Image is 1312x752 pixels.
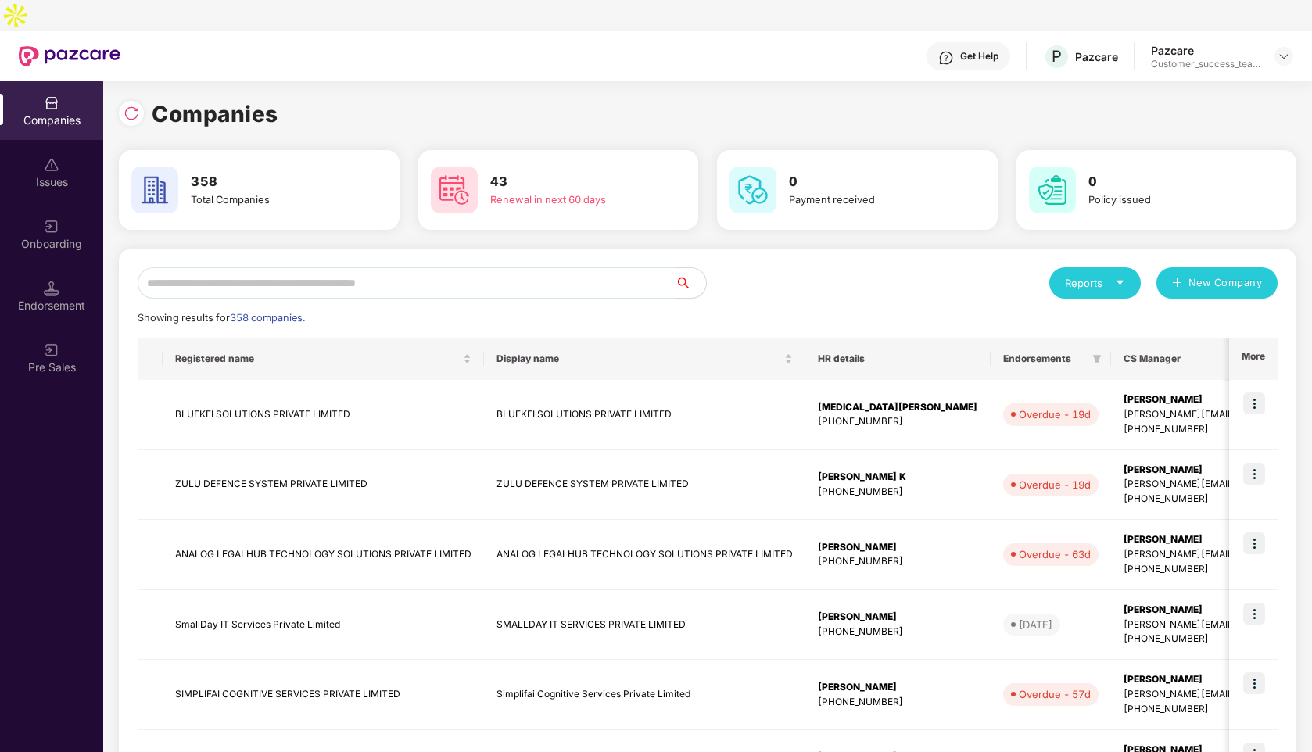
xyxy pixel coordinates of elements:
span: 358 companies. [230,312,305,324]
div: Policy issued [1088,192,1254,208]
div: Reports [1065,275,1125,291]
img: svg+xml;base64,PHN2ZyBpZD0iSGVscC0zMngzMiIgeG1sbnM9Imh0dHA6Ly93d3cudzMub3JnLzIwMDAvc3ZnIiB3aWR0aD... [938,50,954,66]
span: search [674,277,706,289]
div: Get Help [960,50,998,63]
td: SMALLDAY IT SERVICES PRIVATE LIMITED [484,590,805,661]
td: ANALOG LEGALHUB TECHNOLOGY SOLUTIONS PRIVATE LIMITED [163,520,484,590]
div: [PERSON_NAME] K [818,470,978,485]
span: New Company [1188,275,1263,291]
h3: 43 [490,172,656,192]
span: P [1052,47,1062,66]
div: [PHONE_NUMBER] [818,414,978,429]
div: Overdue - 63d [1019,546,1091,562]
td: ZULU DEFENCE SYSTEM PRIVATE LIMITED [484,450,805,521]
div: [DATE] [1019,617,1052,632]
img: svg+xml;base64,PHN2ZyB3aWR0aD0iMjAiIGhlaWdodD0iMjAiIHZpZXdCb3g9IjAgMCAyMCAyMCIgZmlsbD0ibm9uZSIgeG... [44,219,59,235]
h3: 358 [191,172,357,192]
h1: Companies [152,97,278,131]
td: SmallDay IT Services Private Limited [163,590,484,661]
span: filter [1089,349,1105,368]
div: Pazcare [1151,43,1260,58]
img: svg+xml;base64,PHN2ZyBpZD0iSXNzdWVzX2Rpc2FibGVkIiB4bWxucz0iaHR0cDovL3d3dy53My5vcmcvMjAwMC9zdmciIH... [44,157,59,173]
th: HR details [805,338,991,380]
div: [PHONE_NUMBER] [818,554,978,569]
button: plusNew Company [1156,267,1278,299]
div: Overdue - 19d [1019,406,1091,422]
div: Customer_success_team_lead [1151,58,1260,70]
img: svg+xml;base64,PHN2ZyB4bWxucz0iaHR0cDovL3d3dy53My5vcmcvMjAwMC9zdmciIHdpZHRoPSI2MCIgaGVpZ2h0PSI2MC... [1029,167,1076,213]
span: filter [1092,354,1102,363]
th: Registered name [163,338,484,380]
img: icon [1243,672,1265,694]
img: svg+xml;base64,PHN2ZyB3aWR0aD0iMTQuNSIgaGVpZ2h0PSIxNC41IiB2aWV3Qm94PSIwIDAgMTYgMTYiIGZpbGw9Im5vbm... [44,281,59,296]
img: svg+xml;base64,PHN2ZyB4bWxucz0iaHR0cDovL3d3dy53My5vcmcvMjAwMC9zdmciIHdpZHRoPSI2MCIgaGVpZ2h0PSI2MC... [729,167,776,213]
td: ZULU DEFENCE SYSTEM PRIVATE LIMITED [163,450,484,521]
img: svg+xml;base64,PHN2ZyB3aWR0aD0iMjAiIGhlaWdodD0iMjAiIHZpZXdCb3g9IjAgMCAyMCAyMCIgZmlsbD0ibm9uZSIgeG... [44,342,59,358]
td: ANALOG LEGALHUB TECHNOLOGY SOLUTIONS PRIVATE LIMITED [484,520,805,590]
div: [PERSON_NAME] [818,680,978,695]
th: Display name [484,338,805,380]
div: Overdue - 19d [1019,477,1091,492]
td: BLUEKEI SOLUTIONS PRIVATE LIMITED [484,380,805,450]
img: svg+xml;base64,PHN2ZyBpZD0iRHJvcGRvd24tMzJ4MzIiIHhtbG5zPSJodHRwOi8vd3d3LnczLm9yZy8yMDAwL3N2ZyIgd2... [1278,50,1290,63]
td: SIMPLIFAI COGNITIVE SERVICES PRIVATE LIMITED [163,660,484,730]
div: Renewal in next 60 days [490,192,656,208]
div: [PHONE_NUMBER] [818,625,978,639]
td: BLUEKEI SOLUTIONS PRIVATE LIMITED [163,380,484,450]
div: [PHONE_NUMBER] [818,485,978,500]
img: svg+xml;base64,PHN2ZyB4bWxucz0iaHR0cDovL3d3dy53My5vcmcvMjAwMC9zdmciIHdpZHRoPSI2MCIgaGVpZ2h0PSI2MC... [131,167,178,213]
img: icon [1243,603,1265,625]
span: Showing results for [138,312,305,324]
span: caret-down [1115,278,1125,288]
div: Payment received [789,192,955,208]
div: Pazcare [1075,49,1118,64]
img: svg+xml;base64,PHN2ZyBpZD0iUmVsb2FkLTMyeDMyIiB4bWxucz0iaHR0cDovL3d3dy53My5vcmcvMjAwMC9zdmciIHdpZH... [124,106,139,121]
img: svg+xml;base64,PHN2ZyB4bWxucz0iaHR0cDovL3d3dy53My5vcmcvMjAwMC9zdmciIHdpZHRoPSI2MCIgaGVpZ2h0PSI2MC... [431,167,478,213]
div: Overdue - 57d [1019,686,1091,702]
button: search [674,267,707,299]
span: Registered name [175,353,460,365]
td: Simplifai Cognitive Services Private Limited [484,660,805,730]
div: [PERSON_NAME] [818,540,978,555]
div: Total Companies [191,192,357,208]
div: [PERSON_NAME] [818,610,978,625]
img: icon [1243,463,1265,485]
div: [MEDICAL_DATA][PERSON_NAME] [818,400,978,415]
th: More [1229,338,1278,380]
h3: 0 [789,172,955,192]
span: Display name [496,353,781,365]
h3: 0 [1088,172,1254,192]
img: svg+xml;base64,PHN2ZyBpZD0iQ29tcGFuaWVzIiB4bWxucz0iaHR0cDovL3d3dy53My5vcmcvMjAwMC9zdmciIHdpZHRoPS... [44,95,59,111]
span: plus [1172,278,1182,290]
div: [PHONE_NUMBER] [818,695,978,710]
img: icon [1243,532,1265,554]
img: icon [1243,392,1265,414]
span: Endorsements [1003,353,1086,365]
img: New Pazcare Logo [19,46,120,66]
